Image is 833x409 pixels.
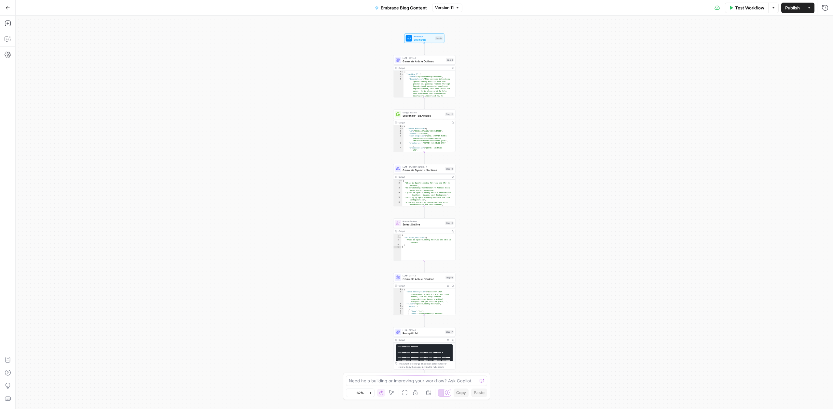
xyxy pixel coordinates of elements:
[393,310,403,312] div: 6
[371,3,431,13] button: Embrace Blog Content
[400,180,402,182] span: Toggle code folding, rows 1 through 10
[357,390,364,395] span: 62%
[401,73,403,75] span: Toggle code folding, rows 2 through 100
[393,147,403,152] div: 7
[393,142,403,147] div: 6
[445,276,454,279] div: Step 11
[393,180,402,182] div: 1
[393,303,403,305] div: 3
[424,97,425,109] g: Edge from step_9 to step_12
[393,33,456,43] div: WorkflowSet InputsInputs
[399,234,401,236] span: Toggle code folding, rows 1 through 5
[454,389,469,397] button: Copy
[424,261,425,273] g: Edge from step_10 to step_11
[401,127,403,130] span: Toggle code folding, rows 2 through 11
[393,312,403,314] div: 7
[393,191,402,196] div: 4
[393,109,456,152] div: Google SearchSearch for Top ArticlesStep 12Output{ "search_metadata":{ "id":"6838ab0facb3e43850c8...
[399,339,444,342] div: Output
[381,5,427,11] span: Embrace Blog Content
[403,165,444,169] span: LLM · [PERSON_NAME] 4
[401,308,403,310] span: Toggle code folding, rows 5 through 8
[725,3,768,13] button: Test Workflow
[393,246,401,248] div: 5
[399,67,449,70] div: Output
[393,305,403,307] div: 4
[393,130,403,132] div: 3
[393,73,403,75] div: 2
[393,125,403,127] div: 1
[393,55,456,98] div: LLM · GPT-4.1Generate Article OutlinesStep 9Output{ "outline_1":{ "title":"Opentelemetry Metrics"...
[393,273,456,315] div: LLM · GPT-4.1Generate Article ContentStep 11Output{ "meta_description":"Discover what Opentelemet...
[393,71,403,73] div: 1
[445,330,454,334] div: Step 17
[403,59,444,63] span: Generate Article Outlines
[471,389,487,397] button: Paste
[432,4,462,12] button: Version 11
[393,132,403,134] div: 4
[456,390,466,396] span: Copy
[403,274,444,277] span: LLM · GPT-4.1
[414,35,433,38] span: Workflow
[735,5,764,11] span: Test Workflow
[393,218,456,261] div: Human ReviewSelect OutlineStep 10Output{ "selected_sections":[ "What is OpenTelemetry Metrics and...
[393,288,403,290] div: 1
[445,112,454,116] div: Step 12
[403,223,444,226] span: Select Outline
[401,305,403,307] span: Toggle code folding, rows 4 through 86
[403,57,444,60] span: LLM · GPT-4.1
[393,151,403,163] div: 8
[406,366,421,368] span: Copy the output
[401,125,403,127] span: Toggle code folding, rows 1 through 456
[424,315,425,327] g: Edge from step_11 to step_17
[785,5,800,11] span: Publish
[393,291,403,303] div: 2
[393,308,403,310] div: 5
[393,234,401,236] div: 1
[424,206,425,218] g: Edge from step_13 to step_10
[424,152,425,164] g: Edge from step_12 to step_13
[393,315,403,317] div: 8
[435,5,454,11] span: Version 11
[393,239,401,244] div: 3
[393,135,403,142] div: 5
[393,236,401,238] div: 2
[393,187,402,192] div: 3
[401,288,403,290] span: Toggle code folding, rows 1 through 115
[399,284,444,288] div: Output
[393,182,402,187] div: 2
[414,38,433,42] span: Set Inputs
[403,328,444,332] span: LLM · GPT-4.1
[393,78,403,104] div: 4
[393,75,403,78] div: 3
[474,390,485,396] span: Paste
[393,196,402,201] div: 5
[781,3,804,13] button: Publish
[403,168,444,172] span: Generate Dynamic Sections
[424,43,425,55] g: Edge from start to step_9
[393,244,401,246] div: 4
[399,175,449,179] div: Output
[446,58,453,62] div: Step 9
[403,111,444,114] span: Google Search
[403,277,444,281] span: Generate Article Content
[393,201,402,206] div: 6
[399,236,401,238] span: Toggle code folding, rows 2 through 4
[393,127,403,130] div: 2
[445,167,454,171] div: Step 13
[399,362,454,369] div: This output is too large & has been abbreviated for review. to view the full content.
[445,221,454,225] div: Step 10
[403,220,444,223] span: Human Review
[399,230,449,233] div: Output
[401,71,403,73] span: Toggle code folding, rows 1 through 297
[393,206,402,211] div: 7
[399,121,449,124] div: Output
[403,331,444,335] span: Prompt LLM
[393,164,456,206] div: LLM · [PERSON_NAME] 4Generate Dynamic SectionsStep 13Output[ "What is OpenTelemetry Metrics and W...
[435,36,443,40] div: Inputs
[403,114,444,118] span: Search for Top Articles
